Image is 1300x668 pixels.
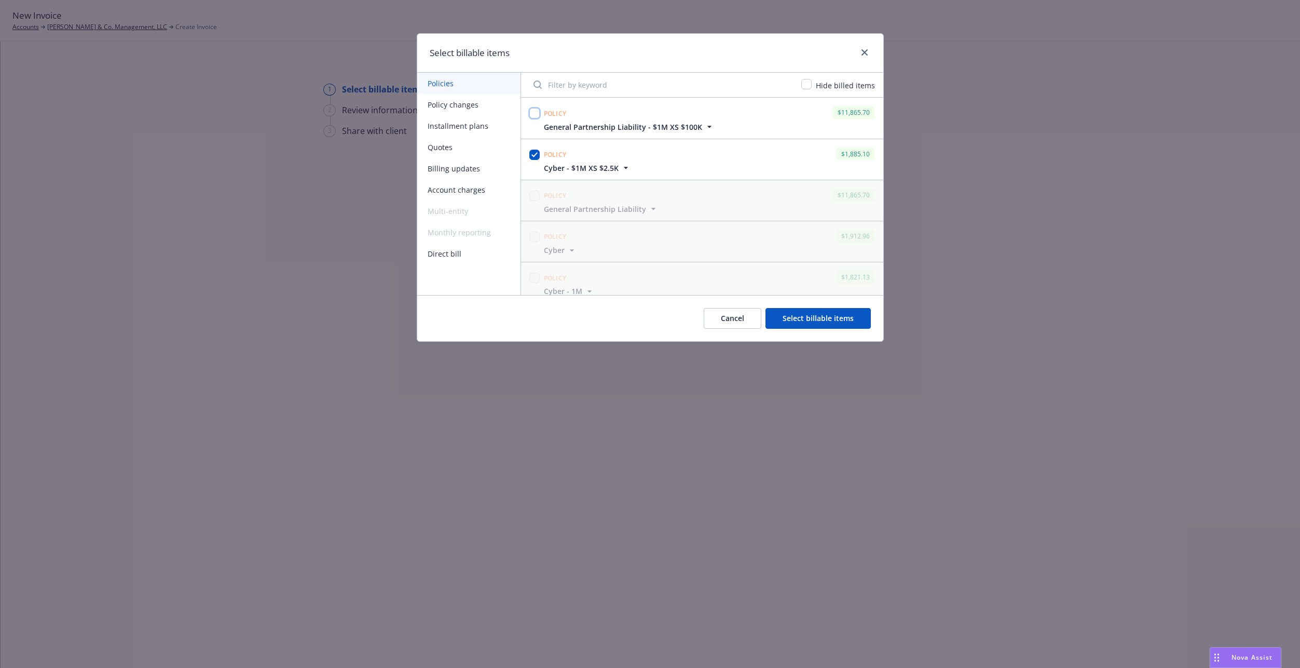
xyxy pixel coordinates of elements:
[417,137,521,158] button: Quotes
[836,271,875,284] div: $1,821.13
[544,274,567,283] span: Policy
[544,286,595,297] button: Cyber - 1M
[417,179,521,201] button: Account charges
[544,163,631,173] button: Cyber - $1M XS $2.5K
[417,222,521,243] span: Monthly reporting
[417,115,521,137] button: Installment plans
[544,150,567,159] span: Policy
[544,163,619,173] span: Cyber - $1M XS $2.5K
[544,122,702,132] span: General Partnership Liability - $1M XS $100K
[836,230,875,243] div: $1,912.96
[1231,653,1272,662] span: Nova Assist
[765,308,871,329] button: Select billable items
[544,245,565,256] span: Cyber
[858,46,871,59] a: close
[417,158,521,179] button: Billing updates
[417,94,521,115] button: Policy changes
[544,286,582,297] span: Cyber - 1M
[430,46,510,60] h1: Select billable items
[544,109,567,118] span: Policy
[544,191,567,200] span: Policy
[417,243,521,264] button: Direct bill
[544,232,567,241] span: Policy
[527,74,795,95] input: Filter by keyword
[1210,648,1223,667] div: Drag to move
[417,201,521,222] span: Multi-entity
[836,148,875,161] div: $1,885.10
[704,308,761,329] button: Cancel
[544,245,577,256] button: Cyber
[816,81,875,90] span: Hide billed items
[832,106,875,119] div: $11,865.70
[832,189,875,202] div: $11,865.70
[521,262,883,303] span: Policy$1,821.13Cyber - 1M
[417,73,521,94] button: Policies
[544,122,715,132] button: General Partnership Liability - $1M XS $100K
[521,180,883,221] span: Policy$11,865.70General Partnership Liability
[544,204,646,215] span: General Partnership Liability
[544,204,659,215] button: General Partnership Liability
[521,221,883,262] span: Policy$1,912.96Cyber
[1210,647,1281,668] button: Nova Assist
